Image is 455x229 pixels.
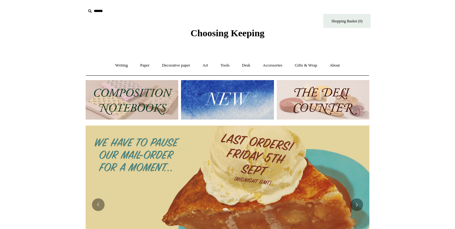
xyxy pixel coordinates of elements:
[191,33,264,37] a: Choosing Keeping
[197,57,214,74] a: Art
[191,28,264,38] span: Choosing Keeping
[135,57,155,74] a: Paper
[289,57,323,74] a: Gifts & Wrap
[277,80,369,120] img: The Deli Counter
[236,57,256,74] a: Desk
[92,198,105,211] button: Previous
[181,80,274,120] img: New.jpg__PID:f73bdf93-380a-4a35-bcfe-7823039498e1
[215,57,235,74] a: Tools
[257,57,288,74] a: Accessories
[110,57,134,74] a: Writing
[323,14,371,28] a: Shopping Basket (0)
[350,198,363,211] button: Next
[156,57,196,74] a: Decorative paper
[86,80,178,120] img: 202302 Composition ledgers.jpg__PID:69722ee6-fa44-49dd-a067-31375e5d54ec
[324,57,346,74] a: About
